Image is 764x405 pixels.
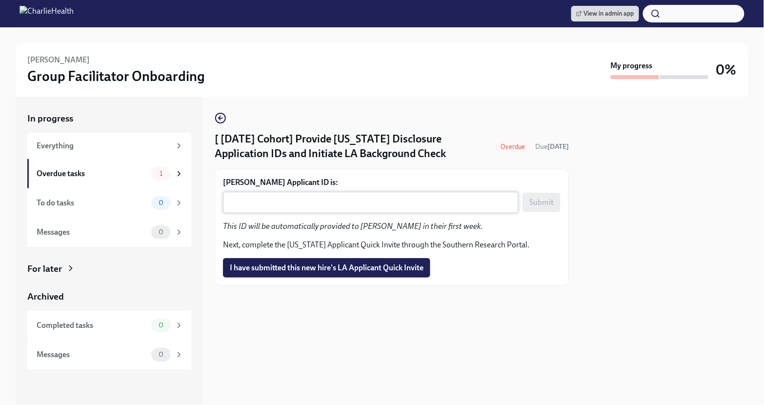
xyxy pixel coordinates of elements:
button: I have submitted this new hire's LA Applicant Quick Invite [223,258,430,278]
label: [PERSON_NAME] Applicant ID is: [223,177,561,188]
a: Archived [27,290,191,303]
img: CharlieHealth [20,6,74,21]
div: To do tasks [37,198,147,208]
a: Completed tasks0 [27,311,191,340]
span: I have submitted this new hire's LA Applicant Quick Invite [230,263,423,273]
span: 0 [153,322,169,329]
span: 1 [154,170,168,177]
a: Messages0 [27,340,191,369]
a: For later [27,263,191,275]
span: 0 [153,199,169,206]
a: Overdue tasks1 [27,159,191,188]
span: 0 [153,351,169,358]
h3: 0% [716,61,737,79]
h3: Group Facilitator Onboarding [27,67,205,85]
div: For later [27,263,62,275]
a: To do tasks0 [27,188,191,218]
strong: My progress [611,61,653,71]
div: Everything [37,141,171,151]
span: Due [535,142,569,151]
div: Messages [37,349,147,360]
a: In progress [27,112,191,125]
em: This ID will be automatically provided to [PERSON_NAME] in their first week. [223,222,483,231]
div: Completed tasks [37,320,147,331]
div: Overdue tasks [37,168,147,179]
span: Overdue [495,143,531,150]
a: Messages0 [27,218,191,247]
span: August 20th, 2025 10:00 [535,142,569,151]
h6: [PERSON_NAME] [27,55,90,65]
span: 0 [153,228,169,236]
p: Next, complete the [US_STATE] Applicant Quick Invite through the Southern Research Portal. [223,240,561,250]
div: Messages [37,227,147,238]
strong: [DATE] [547,142,569,151]
a: Everything [27,133,191,159]
a: View in admin app [571,6,639,21]
h4: [ [DATE] Cohort] Provide [US_STATE] Disclosure Application IDs and Initiate LA Background Check [215,132,491,161]
span: View in admin app [576,9,634,19]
